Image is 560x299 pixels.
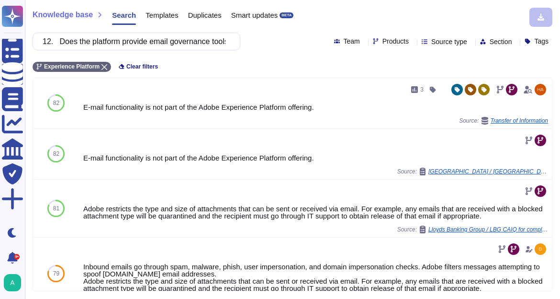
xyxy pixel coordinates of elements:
div: BETA [280,12,293,18]
span: Section [490,38,512,45]
span: Transfer of Information [491,118,549,124]
span: Search [112,11,136,19]
span: Duplicates [188,11,222,19]
span: 82 [53,100,59,106]
span: Source: [459,117,548,125]
span: Clear filters [126,64,158,69]
div: Adobe restricts the type and size of attachments that can be sent or received via email. For exam... [83,205,548,219]
div: Inbound emails go through spam, malware, phish, user impersonation, and domain impersonation chec... [83,263,548,292]
img: user [535,243,546,255]
span: Tags [534,38,549,45]
div: E-mail functionality is not part of the Adobe Experience Platform offering. [83,103,548,111]
span: 79 [53,271,59,276]
span: 3 [420,87,424,92]
span: Source: [397,226,548,233]
span: Templates [146,11,178,19]
div: 9+ [14,254,20,260]
input: Search a question or template... [38,33,230,50]
span: Source: [397,168,548,175]
span: [GEOGRAPHIC_DATA] / [GEOGRAPHIC_DATA] Questionnaire [428,169,548,174]
span: Knowledge base [33,11,93,19]
span: Experience Platform [44,64,100,69]
button: user [2,272,28,293]
img: user [535,84,546,95]
span: Source type [431,38,467,45]
span: Products [382,38,409,45]
span: 82 [53,151,59,157]
img: user [4,274,21,291]
span: Smart updates [231,11,278,19]
span: 81 [53,206,59,211]
div: E-mail functionality is not part of the Adobe Experience Platform offering. [83,154,548,161]
span: Lloyds Banking Group / LBG CAIQ for completion v3.2 Adobe [428,227,548,232]
span: Team [344,38,360,45]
